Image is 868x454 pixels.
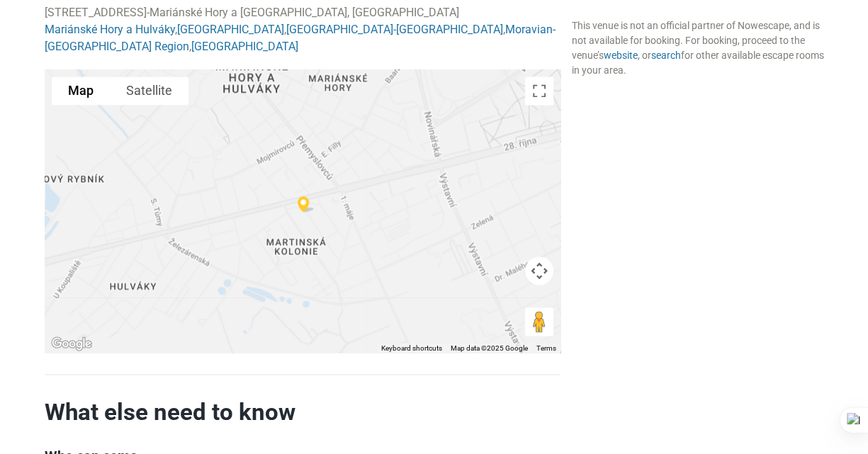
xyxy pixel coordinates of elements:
[52,76,110,105] button: Show street map
[525,76,553,105] button: Toggle fullscreen view
[571,18,823,78] div: This venue is not an official partner of Nowescape, and is not available for booking. For booking...
[45,4,560,55] p: [STREET_ADDRESS]-Mariánské Hory a [GEOGRAPHIC_DATA], [GEOGRAPHIC_DATA] , , , ,
[45,23,175,36] a: Mariánské Hory a Hulváky
[48,334,95,353] a: Open this area in Google Maps (opens a new window)
[191,40,298,53] a: [GEOGRAPHIC_DATA]
[48,334,95,353] img: Google
[45,397,560,426] h2: What else need to know
[451,344,528,351] span: Map data ©2025 Google
[381,343,442,353] button: Keyboard shortcuts
[525,256,553,285] button: Map camera controls
[286,23,503,36] a: [GEOGRAPHIC_DATA]-[GEOGRAPHIC_DATA]
[603,50,637,61] a: website
[536,344,556,351] a: Terms (opens in new tab)
[177,23,284,36] a: [GEOGRAPHIC_DATA]
[650,50,680,61] a: search
[525,307,553,336] button: Drag Pegman onto the map to open Street View
[45,23,556,53] a: Moravian-[GEOGRAPHIC_DATA] Region
[110,76,188,105] button: Show satellite imagery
